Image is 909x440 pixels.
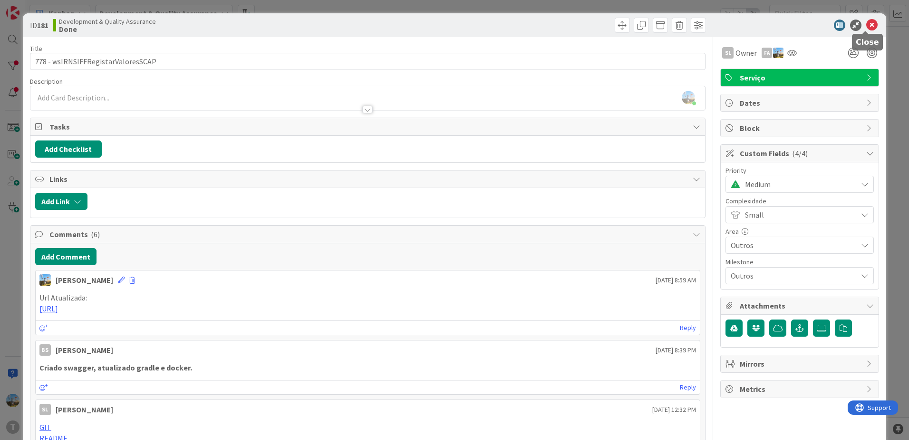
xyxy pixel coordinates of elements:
[49,121,688,132] span: Tasks
[725,228,874,235] div: Area
[39,422,51,432] a: GIT
[20,1,43,13] span: Support
[762,48,772,58] div: FA
[30,44,42,53] label: Title
[91,230,100,239] span: ( 6 )
[39,304,58,313] a: [URL]
[35,193,87,210] button: Add Link
[39,363,192,372] strong: Criado swagger, atualizado gradle e docker.
[682,91,695,104] img: rbRSAc01DXEKpQIPCc1LpL06ElWUjD6K.png
[35,248,97,265] button: Add Comment
[30,20,48,31] span: ID
[725,167,874,174] div: Priority
[740,383,861,395] span: Metrics
[39,292,696,303] p: Url Atualizada:
[656,345,696,355] span: [DATE] 8:39 PM
[725,198,874,204] div: Complexidade
[39,274,51,286] img: DG
[740,358,861,370] span: Mirrors
[740,122,861,134] span: Block
[37,20,48,30] b: 181
[39,404,51,415] div: SL
[30,77,63,86] span: Description
[680,381,696,393] a: Reply
[745,208,852,221] span: Small
[49,229,688,240] span: Comments
[56,274,113,286] div: [PERSON_NAME]
[731,239,852,252] span: Outros
[722,47,734,59] div: SL
[59,18,156,25] span: Development & Quality Assurance
[740,72,861,83] span: Serviço
[49,173,688,185] span: Links
[856,38,879,47] h5: Close
[792,149,808,158] span: ( 4/4 )
[731,269,852,282] span: Outros
[773,48,783,58] img: DG
[656,275,696,285] span: [DATE] 8:59 AM
[740,300,861,311] span: Attachments
[680,322,696,334] a: Reply
[59,25,156,33] b: Done
[30,53,706,70] input: type card name here...
[652,405,696,415] span: [DATE] 12:32 PM
[725,259,874,265] div: Milestone
[56,344,113,356] div: [PERSON_NAME]
[35,140,102,158] button: Add Checklist
[745,178,852,191] span: Medium
[740,97,861,109] span: Dates
[56,404,113,415] div: [PERSON_NAME]
[39,344,51,356] div: BS
[735,47,757,59] span: Owner
[740,148,861,159] span: Custom Fields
